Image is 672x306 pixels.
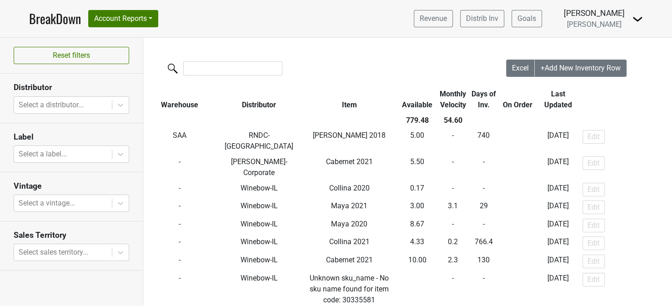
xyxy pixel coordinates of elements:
td: Winebow-IL [216,198,302,216]
td: [DATE] [536,216,580,235]
th: Distributor: activate to sort column ascending [216,86,302,113]
td: - [437,216,468,235]
td: Winebow-IL [216,181,302,199]
td: - [437,128,468,155]
span: [PERSON_NAME] [567,20,622,29]
h3: Distributor [14,83,129,92]
td: 3.1 [437,198,468,216]
td: [DATE] [536,235,580,253]
td: - [468,181,499,199]
button: Edit [582,236,605,250]
th: 54.60 [437,113,468,128]
td: [DATE] [536,252,580,271]
td: RNDC-[GEOGRAPHIC_DATA] [216,128,302,155]
span: [PERSON_NAME] 2018 [313,131,386,140]
td: - [499,181,536,199]
td: Winebow-IL [216,252,302,271]
span: Maya 2020 [331,220,367,228]
th: 779.48 [397,113,437,128]
button: Edit [582,219,605,232]
button: Edit [582,201,605,214]
td: 766.4 [468,235,499,253]
button: Edit [582,255,605,268]
button: Account Reports [88,10,158,27]
span: Maya 2021 [331,201,367,210]
h3: Sales Territory [14,231,129,240]
span: Cabernet 2021 [326,157,373,166]
td: [DATE] [536,128,580,155]
td: - [499,198,536,216]
td: - [468,216,499,235]
td: [DATE] [536,154,580,181]
td: 5.50 [397,154,437,181]
td: SAA [143,128,216,155]
td: 740 [468,128,499,155]
td: [PERSON_NAME]-Corporate [216,154,302,181]
td: 2.3 [437,252,468,271]
td: - [143,216,216,235]
th: Available: activate to sort column ascending [397,86,437,113]
button: Excel [506,60,535,77]
th: Monthly Velocity: activate to sort column ascending [437,86,468,113]
button: +Add New Inventory Row [535,60,627,77]
button: Edit [582,130,605,144]
a: Goals [512,10,542,27]
td: Winebow-IL [216,235,302,253]
h3: Label [14,132,129,142]
th: Last Updated: activate to sort column ascending [536,86,580,113]
button: Reset filters [14,47,129,64]
th: Warehouse: activate to sort column ascending [143,86,216,113]
td: - [143,154,216,181]
span: +Add New Inventory Row [541,64,621,72]
span: Cabernet 2021 [326,256,373,264]
td: [DATE] [536,198,580,216]
td: 3.00 [397,198,437,216]
th: &nbsp;: activate to sort column ascending [580,86,667,113]
span: Excel [512,64,529,72]
td: 4.33 [397,235,437,253]
td: - [499,235,536,253]
td: 130 [468,252,499,271]
button: Edit [582,273,605,286]
td: - [499,216,536,235]
td: 0.2 [437,235,468,253]
td: - [499,128,536,155]
img: Dropdown Menu [632,14,643,25]
button: Edit [582,156,605,170]
td: - [437,181,468,199]
td: - [143,235,216,253]
td: - [143,252,216,271]
td: - [437,154,468,181]
a: BreakDown [29,9,81,28]
th: Item: activate to sort column ascending [301,86,397,113]
td: 29 [468,198,499,216]
td: 10.00 [397,252,437,271]
span: Collina 2021 [329,237,370,246]
a: Revenue [414,10,453,27]
td: 8.67 [397,216,437,235]
button: Edit [582,183,605,196]
td: Winebow-IL [216,216,302,235]
td: - [143,181,216,199]
th: On Order: activate to sort column ascending [499,86,536,113]
td: - [143,198,216,216]
td: - [468,154,499,181]
span: Collina 2020 [329,184,370,192]
span: Unknown sku_name - No sku name found for item code: 30335581 [310,274,389,304]
h3: Vintage [14,181,129,191]
a: Distrib Inv [460,10,504,27]
td: - [499,154,536,181]
th: Days of Inv.: activate to sort column ascending [468,86,499,113]
td: - [499,252,536,271]
div: [PERSON_NAME] [564,7,625,19]
td: 5.00 [397,128,437,155]
td: [DATE] [536,181,580,199]
td: 0.17 [397,181,437,199]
